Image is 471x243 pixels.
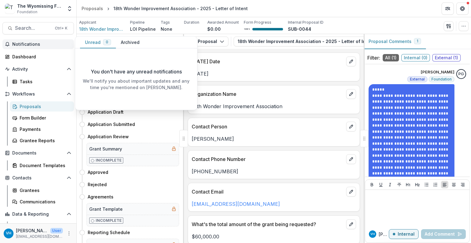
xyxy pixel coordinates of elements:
a: Tasks [10,76,74,87]
button: Bullet List [423,181,430,188]
div: The Wyomissing Foundation [17,3,63,9]
h4: Agreements [88,194,113,200]
a: Payments [10,124,74,134]
span: Contacts [12,175,64,181]
button: edit [346,57,356,66]
h4: Application Draft [88,109,124,115]
div: Pat Giles [458,72,464,76]
p: $0.00 [207,26,221,32]
div: Proposals [82,5,103,12]
button: Add Comment [421,229,466,239]
a: Document Templates [10,160,74,170]
span: 0 [106,40,108,44]
p: Internal Proposal ID [288,20,324,25]
p: [DATE] Date [192,58,344,65]
button: Internal [389,229,419,239]
a: Proposals [79,4,105,13]
div: Form Builder [20,115,69,121]
p: $60,000.00 [192,233,356,240]
h4: Application Review [88,133,129,140]
p: We'll notify you about important updates and any time you're mentioned on [PERSON_NAME]. [80,78,192,91]
span: Notifications [12,42,71,47]
p: Organization Name [192,90,344,98]
span: Documents [12,151,64,156]
button: edit [346,187,356,197]
p: [PERSON_NAME] [16,227,48,234]
p: Applicant [79,20,96,25]
button: Open Data & Reporting [2,209,74,219]
a: Communications [10,197,74,207]
span: External ( 1 ) [432,54,461,61]
button: Align Left [441,181,448,188]
h4: Rejected [88,181,107,188]
div: 18th Wonder Improvement Association - 2025 - Letter of Intent [113,5,248,12]
p: Incomplete [96,158,122,163]
span: Data & Reporting [12,212,64,217]
p: None [161,26,172,32]
p: 100 % [244,27,250,31]
span: All ( 1 ) [383,54,399,61]
button: Open entity switcher [65,2,74,15]
a: Proposals [10,101,74,112]
p: Awarded Amount [207,20,239,25]
p: [PHONE_NUMBER] [192,168,356,175]
h5: Grant Summary [89,146,122,152]
a: 18th Wonder Improvement Association [79,26,125,32]
p: Incomplete [96,218,122,223]
button: Align Right [459,181,466,188]
button: Italicize [386,181,394,188]
button: Search... [2,22,74,34]
button: More [65,230,73,237]
button: Align Center [450,181,458,188]
p: [PERSON_NAME] [421,69,454,75]
button: Ordered List [432,181,439,188]
button: Open Contacts [2,173,74,183]
div: Grantee Reports [20,137,69,144]
p: Pipeline [130,20,145,25]
button: Heading 1 [404,181,412,188]
button: Bold [368,181,376,188]
button: edit [346,154,356,164]
a: [EMAIL_ADDRESS][DOMAIN_NAME] [192,201,280,207]
p: You don't have any unread notifications [91,68,182,75]
a: Grantees [10,185,74,195]
span: Search... [15,25,51,31]
div: Payments [20,126,69,132]
img: The Wyomissing Foundation [5,4,15,14]
button: edit [346,122,356,131]
p: Duration [184,20,199,25]
p: Internal [398,232,415,237]
span: External [410,77,425,81]
span: Internal ( 0 ) [401,54,430,61]
p: 18th Wonder Improvement Association [192,103,356,110]
button: Archived [116,37,144,49]
button: Proposal [186,37,228,46]
button: edit [346,89,356,99]
p: What's the total amount of the grant being requested? [192,221,344,228]
a: Form Builder [10,113,74,123]
p: User [50,228,63,233]
div: Ctrl + K [54,25,69,32]
button: Open Activity [2,64,74,74]
div: Grantees [20,187,69,194]
div: Valeri Harteg [370,233,375,236]
a: Dashboard [10,221,74,232]
span: Workflows [12,92,64,97]
p: Form Progress [244,20,271,25]
p: Contact Phone Number [192,155,344,163]
button: Underline [377,181,385,188]
p: [EMAIL_ADDRESS][DOMAIN_NAME] [16,234,63,239]
h4: Approved [88,169,108,175]
h5: Grant Template [89,206,123,212]
button: Heading 2 [414,181,421,188]
p: [PERSON_NAME] [192,135,356,143]
p: Contact Person [192,123,344,130]
p: [DATE] [192,70,356,77]
span: Activity [12,67,64,72]
button: 18th Wonder Improvement Association - 2025 - Letter of Intent [234,37,393,46]
div: Tasks [20,78,69,85]
button: edit [346,219,356,229]
span: Foundation [431,77,452,81]
button: Proposal Comments [364,34,426,49]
